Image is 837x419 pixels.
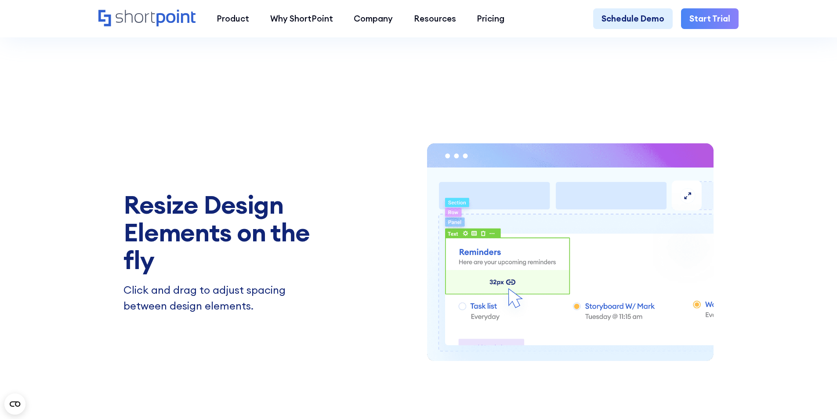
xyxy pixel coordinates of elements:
[427,118,714,386] img: Page Builder Resize Feature
[467,8,515,29] a: Pricing
[343,8,403,29] a: Company
[98,10,196,28] a: Home
[414,12,456,25] div: Resources
[217,12,249,25] div: Product
[260,8,344,29] a: Why ShortPoint
[593,8,673,29] a: Schedule Demo
[4,393,25,415] button: Open CMP widget
[403,8,467,29] a: Resources
[123,191,324,274] h3: Resize Design Elements on the fly
[123,282,324,313] p: Click and drag to adjust spacing between design elements.
[793,377,837,419] iframe: Chat Widget
[206,8,260,29] a: Product
[477,12,504,25] div: Pricing
[354,12,393,25] div: Company
[681,8,739,29] a: Start Trial
[270,12,333,25] div: Why ShortPoint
